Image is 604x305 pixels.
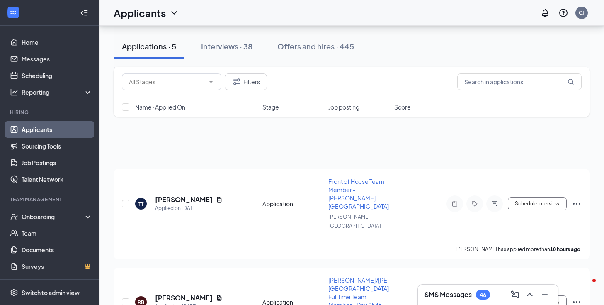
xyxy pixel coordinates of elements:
a: Team [22,225,92,242]
div: Applied on [DATE] [155,204,223,212]
div: Onboarding [22,212,85,221]
svg: Filter [232,77,242,87]
svg: ChevronDown [208,78,214,85]
div: Applications · 5 [122,41,176,51]
div: 46 [480,291,486,298]
svg: Document [216,295,223,301]
a: Home [22,34,92,51]
a: Job Postings [22,154,92,171]
div: Team Management [10,196,91,203]
svg: ComposeMessage [510,290,520,300]
button: Schedule Interview [508,197,567,210]
input: All Stages [129,77,204,86]
a: Talent Network [22,171,92,188]
svg: Collapse [80,9,88,17]
svg: Document [216,196,223,203]
button: ComposeMessage [508,288,522,301]
div: Hiring [10,109,91,116]
button: Minimize [538,288,551,301]
span: Stage [262,103,279,111]
svg: WorkstreamLogo [9,8,17,17]
div: Reporting [22,88,93,96]
a: Messages [22,51,92,67]
a: Applicants [22,121,92,138]
button: ChevronUp [523,288,536,301]
span: Score [394,103,411,111]
b: 10 hours ago [550,246,580,252]
a: SurveysCrown [22,258,92,275]
svg: Tag [470,200,480,207]
div: CJ [579,9,585,16]
svg: ChevronUp [525,290,535,300]
svg: QuestionInfo [558,8,568,18]
input: Search in applications [457,73,582,90]
span: Front of House Team Member - [PERSON_NAME][GEOGRAPHIC_DATA] [328,178,389,210]
h1: Applicants [114,6,166,20]
a: Sourcing Tools [22,138,92,154]
div: TT [138,200,143,207]
svg: UserCheck [10,212,18,221]
svg: Settings [10,288,18,297]
h5: [PERSON_NAME] [155,195,213,204]
svg: MagnifyingGlass [568,78,574,85]
svg: ActiveChat [490,200,500,207]
h3: SMS Messages [424,290,472,299]
svg: Analysis [10,88,18,96]
svg: ChevronDown [169,8,179,18]
a: Documents [22,242,92,258]
svg: Notifications [540,8,550,18]
div: Offers and hires · 445 [277,41,354,51]
div: Switch to admin view [22,288,80,297]
span: Name · Applied On [135,103,185,111]
div: Interviews · 38 [201,41,252,51]
span: Job posting [328,103,359,111]
h5: [PERSON_NAME] [155,293,213,303]
p: [PERSON_NAME] has applied more than . [456,246,582,253]
iframe: Intercom live chat [576,277,596,297]
div: Application [262,200,323,208]
span: [PERSON_NAME][GEOGRAPHIC_DATA] [328,214,381,229]
svg: Ellipses [572,199,582,209]
svg: Note [450,200,460,207]
svg: Minimize [540,290,550,300]
a: Scheduling [22,67,92,84]
button: Filter Filters [225,73,267,90]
